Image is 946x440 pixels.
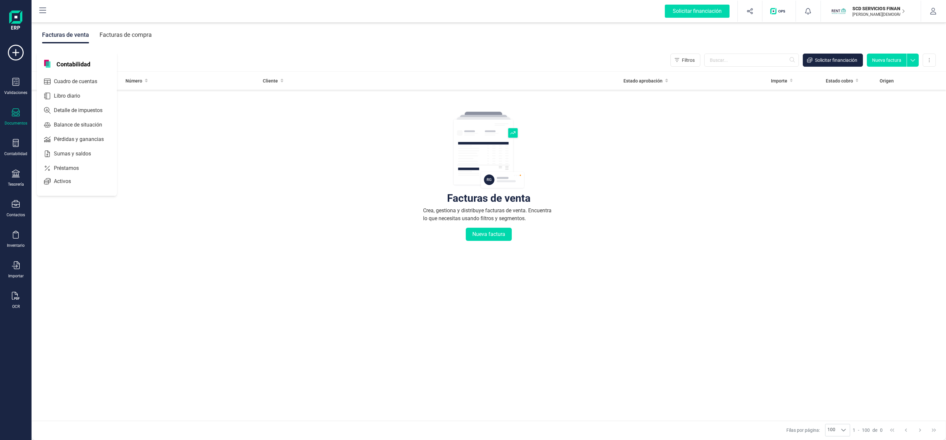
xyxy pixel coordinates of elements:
div: Documentos [5,121,27,126]
button: Next Page [914,424,926,436]
div: Contabilidad [4,151,27,156]
button: Nueva factura [466,228,512,241]
button: Previous Page [900,424,912,436]
button: Last Page [928,424,940,436]
span: Sumas y saldos [51,150,103,158]
span: Cliente [263,78,278,84]
div: - [853,427,883,433]
img: SC [831,4,846,18]
div: Tesorería [8,182,24,187]
span: 0 [880,427,883,433]
div: Contactos [7,212,25,218]
span: Filtros [682,57,695,63]
span: Solicitar financiación [815,57,857,63]
span: 1 [853,427,855,433]
div: Crea, gestiona y distribuye facturas de venta. Encuentra lo que necesitas usando filtros y segmen... [423,207,554,222]
button: Solicitar financiación [803,54,863,67]
p: SCD SERVICIOS FINANCIEROS SL [852,5,905,12]
div: Facturas de venta [447,195,530,201]
div: Validaciones [4,90,27,95]
span: Préstamos [51,164,91,172]
span: Pérdidas y ganancias [51,135,116,143]
img: img-empty-table.svg [453,111,525,190]
div: Facturas de compra [100,26,152,43]
span: Contabilidad [53,60,94,68]
div: OCR [12,304,20,309]
span: Estado aprobación [623,78,663,84]
img: Logo Finanedi [9,11,22,32]
span: Importe [771,78,787,84]
span: Origen [880,78,894,84]
span: 100 [825,424,837,436]
button: Nueva factura [867,54,907,67]
span: Activos [51,177,83,185]
button: Filtros [670,54,700,67]
div: Inventario [7,243,25,248]
span: Estado cobro [826,78,853,84]
span: Libro diario [51,92,92,100]
div: Solicitar financiación [665,5,730,18]
input: Buscar... [704,54,799,67]
img: Logo de OPS [770,8,788,14]
p: [PERSON_NAME][DEMOGRAPHIC_DATA][DEMOGRAPHIC_DATA] [852,12,905,17]
span: de [872,427,877,433]
div: Importar [8,273,24,279]
button: SCSCD SERVICIOS FINANCIEROS SL[PERSON_NAME][DEMOGRAPHIC_DATA][DEMOGRAPHIC_DATA] [829,1,913,22]
span: Detalle de impuestos [51,106,114,114]
span: Número [125,78,142,84]
span: Cuadro de cuentas [51,78,109,85]
div: Filas por página: [786,424,850,436]
button: Solicitar financiación [657,1,737,22]
span: Balance de situación [51,121,114,129]
span: 100 [862,427,870,433]
div: Facturas de venta [42,26,89,43]
button: First Page [886,424,898,436]
button: Logo de OPS [766,1,792,22]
